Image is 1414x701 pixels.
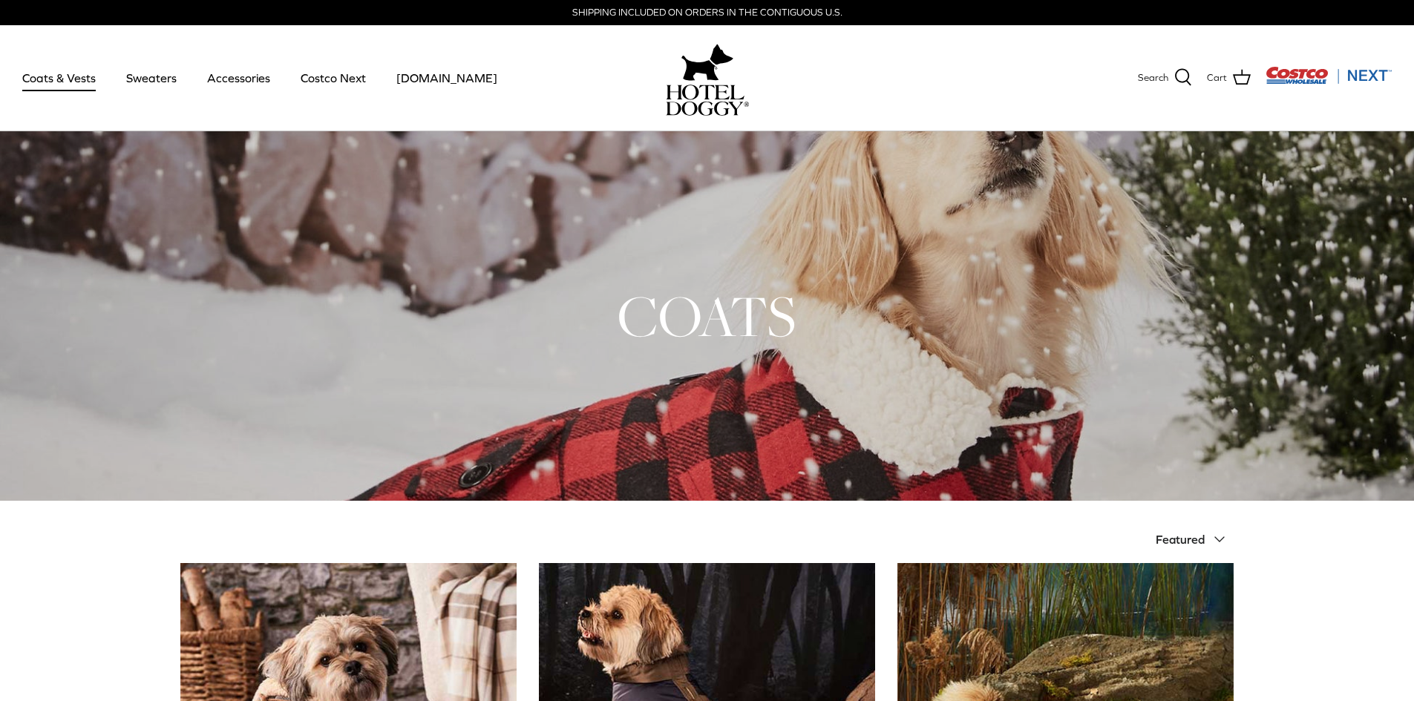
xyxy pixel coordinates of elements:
[1156,533,1205,546] span: Featured
[180,280,1234,352] h1: COATS
[1207,68,1251,88] a: Cart
[1207,70,1227,86] span: Cart
[666,85,749,116] img: hoteldoggycom
[383,53,511,103] a: [DOMAIN_NAME]
[1138,68,1192,88] a: Search
[1138,70,1168,86] span: Search
[681,40,733,85] img: hoteldoggy.com
[113,53,190,103] a: Sweaters
[1266,76,1392,87] a: Visit Costco Next
[287,53,379,103] a: Costco Next
[1266,66,1392,85] img: Costco Next
[666,40,749,116] a: hoteldoggy.com hoteldoggycom
[194,53,284,103] a: Accessories
[9,53,109,103] a: Coats & Vests
[1156,523,1234,556] button: Featured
